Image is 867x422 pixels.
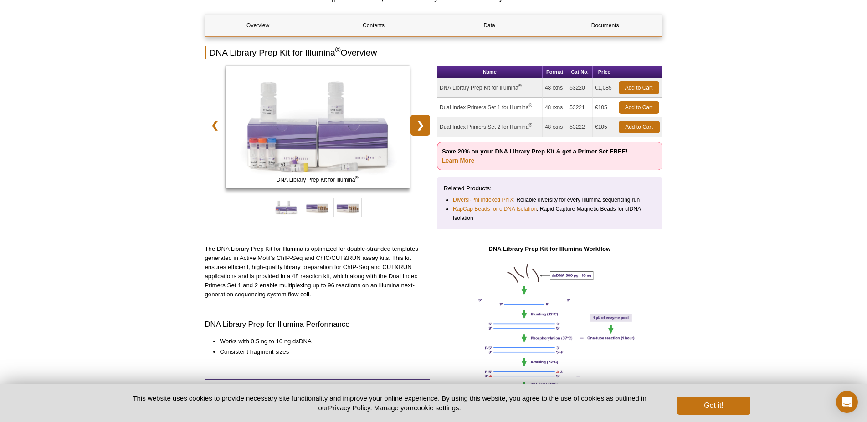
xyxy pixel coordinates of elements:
[226,66,410,188] img: DNA Library Prep Kit for Illumina
[528,103,532,108] sup: ®
[205,115,225,136] a: ❮
[593,78,616,98] td: €1,085
[453,204,647,223] li: : Rapid Capture Magnetic Beads for cfDNA Isolation
[220,337,421,346] li: Works with 0.5 ng to 10 ng dsDNA
[335,46,341,54] sup: ®
[220,347,421,356] li: Consistent fragment sizes
[488,245,610,252] strong: DNA Library Prep Kit for Illumina Workflow
[619,121,660,133] a: Add to Cart
[355,175,358,180] sup: ®
[677,397,750,415] button: Got it!
[528,122,532,127] sup: ®
[593,66,616,78] th: Price
[117,393,662,412] p: This website uses cookies to provide necessary site functionality and improve your online experie...
[836,391,858,413] div: Open Intercom Messenger
[205,46,662,59] h2: DNA Library Prep Kit for Illumina Overview
[410,115,430,136] a: ❯
[437,15,542,36] a: Data
[567,78,593,98] td: 53220
[518,83,522,88] sup: ®
[553,15,658,36] a: Documents
[593,117,616,137] td: €105
[543,78,567,98] td: 48 rxns
[414,404,459,412] button: cookie settings
[321,15,426,36] a: Contents
[543,98,567,117] td: 48 rxns
[437,78,543,98] td: DNA Library Prep Kit for Illumina
[437,117,543,137] td: Dual Index Primers Set 2 for Illumina
[567,98,593,117] td: 53221
[328,404,370,412] a: Privacy Policy
[442,157,474,164] a: Learn More
[619,81,659,94] a: Add to Cart
[567,117,593,137] td: 53222
[444,184,656,193] p: Related Products:
[453,195,513,204] a: Diversi-Phi Indexed PhiX
[437,98,543,117] td: Dual Index Primers Set 1 for Illumina
[226,66,410,191] a: DNA Library Prep Kit for Illumina
[437,66,543,78] th: Name
[453,195,647,204] li: : Reliable diversity for every Illumina sequencing run
[543,66,567,78] th: Format
[205,15,311,36] a: Overview
[227,175,408,184] span: DNA Library Prep Kit for Illumina
[453,204,537,214] a: RapCap Beads for cfDNA Isolation
[619,101,659,114] a: Add to Cart
[567,66,593,78] th: Cat No.
[543,117,567,137] td: 48 rxns
[593,98,616,117] td: €105
[205,319,431,330] h3: DNA Library Prep for Illumina Performance
[442,148,628,164] strong: Save 20% on your DNA Library Prep Kit & get a Primer Set FREE!
[205,244,431,299] p: The DNA Library Prep Kit for Illumina is optimized for double-stranded templates generated in Act...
